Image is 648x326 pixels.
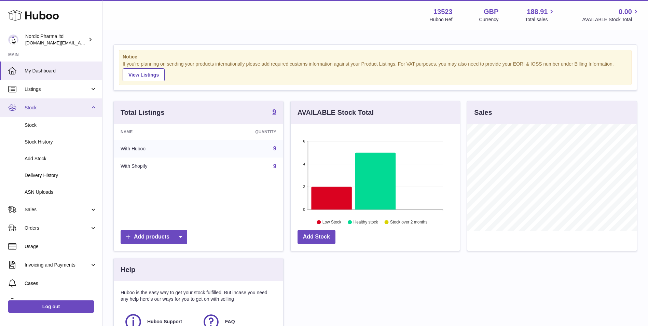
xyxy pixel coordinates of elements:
span: FAQ [225,318,235,325]
h3: Sales [474,108,492,117]
a: Log out [8,300,94,313]
span: 0.00 [619,7,632,16]
h3: Total Listings [121,108,165,117]
text: Stock over 2 months [390,220,427,225]
span: Sales [25,206,90,213]
td: With Huboo [114,140,205,158]
strong: 13523 [433,7,453,16]
span: 188.91 [527,7,548,16]
text: 4 [303,162,305,166]
text: 2 [303,185,305,189]
text: Low Stock [322,220,342,225]
div: Huboo Ref [430,16,453,23]
text: 6 [303,139,305,143]
span: My Dashboard [25,68,97,74]
h3: AVAILABLE Stock Total [298,108,374,117]
strong: Notice [123,54,628,60]
th: Quantity [205,124,283,140]
span: Delivery History [25,172,97,179]
div: If you're planning on sending your products internationally please add required customs informati... [123,61,628,81]
span: Huboo Support [147,318,182,325]
a: 0.00 AVAILABLE Stock Total [582,7,640,23]
h3: Help [121,265,135,274]
span: Stock [25,105,90,111]
span: Listings [25,86,90,93]
img: accounts.uk@nordicpharma.com [8,35,18,45]
div: Currency [479,16,499,23]
text: 0 [303,207,305,212]
a: 9 [273,146,276,151]
a: 188.91 Total sales [525,7,555,23]
span: Orders [25,225,90,231]
a: View Listings [123,68,165,81]
p: Huboo is the easy way to get your stock fulfilled. But incase you need any help here's our ways f... [121,289,276,302]
a: 9 [273,163,276,169]
strong: 9 [273,108,276,115]
a: 9 [273,108,276,117]
span: Invoicing and Payments [25,262,90,268]
span: Cases [25,280,97,287]
span: AVAILABLE Stock Total [582,16,640,23]
span: ASN Uploads [25,189,97,195]
span: Usage [25,243,97,250]
td: With Shopify [114,158,205,175]
strong: GBP [484,7,498,16]
a: Add Stock [298,230,335,244]
th: Name [114,124,205,140]
div: Nordic Pharma ltd [25,33,87,46]
a: Add products [121,230,187,244]
span: [DOMAIN_NAME][EMAIL_ADDRESS][DOMAIN_NAME] [25,40,136,45]
text: Healthy stock [353,220,378,225]
span: Total sales [525,16,555,23]
span: Add Stock [25,155,97,162]
span: Stock History [25,139,97,145]
span: Stock [25,122,97,128]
